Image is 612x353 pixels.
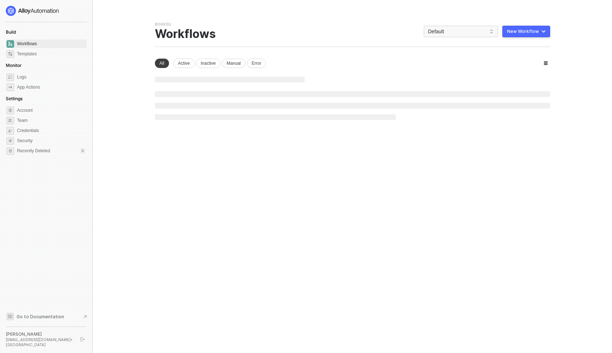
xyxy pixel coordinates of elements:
span: logout [80,337,85,341]
div: 0 [80,148,85,154]
span: settings [7,107,14,114]
div: Active [173,59,195,68]
span: Security [17,136,85,145]
span: icon-app-actions [7,84,14,91]
div: Bokksu [155,22,171,27]
span: documentation [7,313,14,320]
span: Recently Deleted [17,148,50,154]
span: Build [6,29,16,35]
div: New Workflow [507,29,539,34]
span: marketplace [7,50,14,58]
span: Templates [17,50,85,58]
button: New Workflow [502,26,550,37]
div: [PERSON_NAME] [6,331,74,337]
div: Error [247,59,266,68]
span: document-arrow [81,313,89,320]
span: icon-logs [7,73,14,81]
span: Logs [17,73,85,81]
span: Credentials [17,126,85,135]
div: [EMAIL_ADDRESS][DOMAIN_NAME] • [GEOGRAPHIC_DATA] [6,337,74,347]
span: settings [7,147,14,155]
span: team [7,117,14,124]
a: logo [6,6,86,16]
span: Team [17,116,85,125]
span: security [7,137,14,145]
span: Go to Documentation [17,314,64,320]
span: Workflows [17,39,85,48]
div: Inactive [196,59,220,68]
a: Knowledge Base [6,312,87,321]
span: Default [428,26,494,37]
div: App Actions [17,84,40,90]
div: All [155,59,169,68]
div: Workflows [155,27,216,41]
span: Account [17,106,85,115]
span: Settings [6,96,22,101]
span: Monitor [6,63,22,68]
span: credentials [7,127,14,135]
span: dashboard [7,40,14,48]
div: Manual [222,59,245,68]
img: logo [6,6,59,16]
